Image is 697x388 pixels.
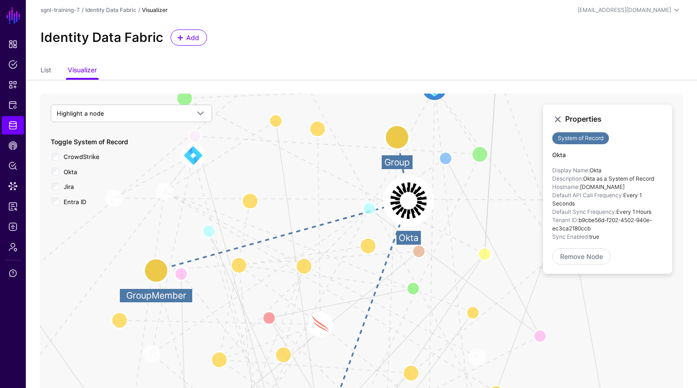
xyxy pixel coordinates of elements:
span: CAEP Hub [8,141,18,150]
li: Every 1 Seconds [552,191,663,208]
span: Protected Systems [8,100,18,110]
div: / [136,6,142,14]
a: List [41,62,51,80]
a: Dashboard [2,35,24,53]
a: Remove Node [552,248,611,265]
li: Okta as a System of Record [552,175,663,183]
span: Identity Data Fabric [8,121,18,130]
a: Policies [2,55,24,74]
text: Group [384,157,410,168]
a: Logs [2,218,24,236]
span: Admin [8,242,18,252]
a: Admin [2,238,24,256]
span: Dashboard [8,40,18,49]
strong: Sync Enabled: [552,233,589,240]
a: Add [171,29,207,46]
h2: Identity Data Fabric [41,30,163,46]
a: Visualizer [68,62,97,80]
a: Snippets [2,76,24,94]
a: SGNL [6,6,21,26]
li: [DOMAIN_NAME] [552,183,663,191]
strong: Tenant ID: [552,217,579,223]
span: Policy Lens [8,161,18,170]
a: Data Lens [2,177,24,195]
a: CAEP Hub [2,136,24,155]
label: Toggle System of Record [51,137,128,147]
h4: Okta [552,152,663,159]
a: Policy Lens [2,157,24,175]
strong: Default API Call Frequency: [552,192,623,199]
span: System of Record [552,132,609,144]
a: Protected Systems [2,96,24,114]
strong: Visualizer [142,6,168,13]
span: Support [8,269,18,278]
li: Okta [552,166,663,175]
strong: Display Name: [552,167,590,174]
span: Add [185,33,201,42]
div: [EMAIL_ADDRESS][DOMAIN_NAME] [578,6,671,14]
span: Jira [64,183,74,190]
span: Snippets [8,80,18,89]
strong: Description: [552,175,583,182]
div: / [80,6,85,14]
strong: Default Sync Frequency: [552,208,616,215]
a: Reports [2,197,24,216]
h3: Properties [565,115,663,123]
strong: Hostname: [552,183,580,190]
li: true [552,233,663,241]
text: GroupMember [126,290,186,301]
span: Logs [8,222,18,231]
span: Data Lens [8,182,18,191]
span: CrowdStrike [64,153,100,160]
li: b9cbe56d-f202-4502-940e-ec3ca2180ccb [552,216,663,233]
a: Identity Data Fabric [2,116,24,135]
text: Okta [399,232,419,243]
a: Identity Data Fabric [85,6,136,13]
span: Entra ID [64,198,86,206]
span: Reports [8,202,18,211]
span: Highlight a node [57,110,104,117]
span: Policies [8,60,18,69]
a: sgnl-training-7 [41,6,80,13]
span: Okta [64,168,77,176]
li: Every 1 Hours [552,208,663,216]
